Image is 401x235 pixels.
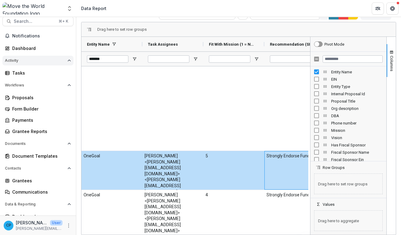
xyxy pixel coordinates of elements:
span: DBA [331,114,383,118]
button: Open Workflows [2,80,73,90]
span: 5 [206,153,262,159]
div: Has Fiscal Sponsor Column [310,141,386,149]
div: Entity Type Column [310,83,386,90]
span: Fiscal Sponsor Ein [331,157,383,162]
button: Search... [2,16,73,26]
span: 4 [206,192,262,198]
div: Mission Column [310,127,386,134]
a: Dashboard [2,212,73,222]
span: Documents [5,142,65,146]
button: Open Documents [2,139,73,149]
img: Move the World Foundation logo [2,2,63,15]
span: Recommendation (SINGLE_RESPONSE) [270,42,315,47]
span: Drag here to aggregate [314,210,383,231]
div: ⌘ + K [57,18,70,25]
input: Filter Columns Input [323,55,383,63]
a: Grantees [2,176,73,186]
span: Notifications [12,33,71,39]
input: Fit With Mission (1 = Not at all, 5 = Extremely Likely) (RATING) Filter Input [209,55,250,63]
span: [PERSON_NAME] <[PERSON_NAME][EMAIL_ADDRESS][DOMAIN_NAME]> <[PERSON_NAME][EMAIL_ADDRESS][DOMAIN_NA... [145,192,201,234]
span: Phone number [331,121,383,125]
span: Strongly Endorse Funding [267,192,323,198]
span: Proposal Title [331,99,383,103]
a: Form Builder [2,104,73,114]
button: Open Filter Menu [132,57,137,61]
div: EIN Column [310,75,386,83]
button: Notifications [2,31,73,41]
input: Task Assignees Filter Input [148,55,189,63]
a: Tasks [2,68,73,78]
div: Communications [12,189,69,195]
div: Christina Pappas [6,223,11,227]
p: [PERSON_NAME] [16,219,48,226]
div: Row Groups [97,27,147,32]
span: Activity [5,58,65,63]
div: Dashboard [12,213,69,220]
div: DBA Column [310,112,386,119]
span: Entity Name [87,42,110,47]
input: Recommendation (SINGLE_RESPONSE) Filter Input [270,55,311,63]
span: OneGoal [84,192,140,198]
span: Data & Reporting [5,202,65,206]
a: Payments [2,115,73,125]
span: Entity Type [331,84,383,89]
span: Search... [14,19,55,24]
span: Contacts [5,166,65,170]
div: Payments [12,117,69,123]
span: Fiscal Sponsor Name [331,150,383,155]
div: Entity Name Column [310,68,386,75]
p: [PERSON_NAME][EMAIL_ADDRESS][DOMAIN_NAME] [16,226,63,231]
a: Proposals [2,93,73,103]
span: Drag here to set row groups [314,174,383,194]
nav: breadcrumb [79,4,109,13]
button: Open Activity [2,56,73,65]
p: User [50,220,63,226]
div: Dashboard [12,45,69,51]
span: Has Fiscal Sponsor [331,143,383,147]
span: Org description [331,106,383,111]
div: Fiscal Sponsor Ein Column [310,156,386,163]
div: Grantees [12,177,69,184]
span: Workflows [5,83,65,87]
button: Open Filter Menu [193,57,198,61]
a: Document Templates [2,151,73,161]
span: OneGoal [84,153,140,159]
button: Open entity switcher [65,2,74,15]
span: Entity Name [331,70,383,74]
div: Proposals [12,94,69,101]
button: Open Data & Reporting [2,199,73,209]
span: Values [323,202,335,207]
div: Internal Proposal Id Column [310,90,386,97]
span: [PERSON_NAME] <[PERSON_NAME][EMAIL_ADDRESS][DOMAIN_NAME]> <[PERSON_NAME][EMAIL_ADDRESS][DOMAIN_NA... [145,153,201,195]
a: Grantee Reports [2,126,73,136]
div: Proposal Title Column [310,97,386,105]
span: Row Groups [323,165,345,170]
div: Pivot Mode [324,42,344,47]
button: Open Filter Menu [254,57,259,61]
a: Dashboard [2,43,73,53]
input: Entity Name Filter Input [87,55,128,63]
button: Open Contacts [2,163,73,173]
a: Communications [2,187,73,197]
div: Form Builder [12,106,69,112]
div: Row Groups [310,170,386,198]
div: Fiscal Sponsor Name Column [310,149,386,156]
span: Mission [331,128,383,133]
span: Task Assignees [148,42,178,47]
div: Org description Column [310,105,386,112]
div: Tasks [12,70,69,76]
div: Phone number Column [310,119,386,127]
button: Partners [372,2,384,15]
button: Get Help [386,2,399,15]
span: Fit With Mission (1 = Not at all, 5 = Extremely Likely) (RATING) [209,42,254,47]
div: Values [310,207,386,235]
span: Strongly Endorse Funding [267,153,323,159]
div: Data Report [81,5,106,12]
div: Grantee Reports [12,128,69,135]
span: Columns [389,56,394,71]
span: Internal Proposal Id [331,92,383,96]
div: Vision Column [310,134,386,141]
span: Drag here to set row groups [97,27,147,32]
span: Vision [331,135,383,140]
span: EIN [331,77,383,82]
